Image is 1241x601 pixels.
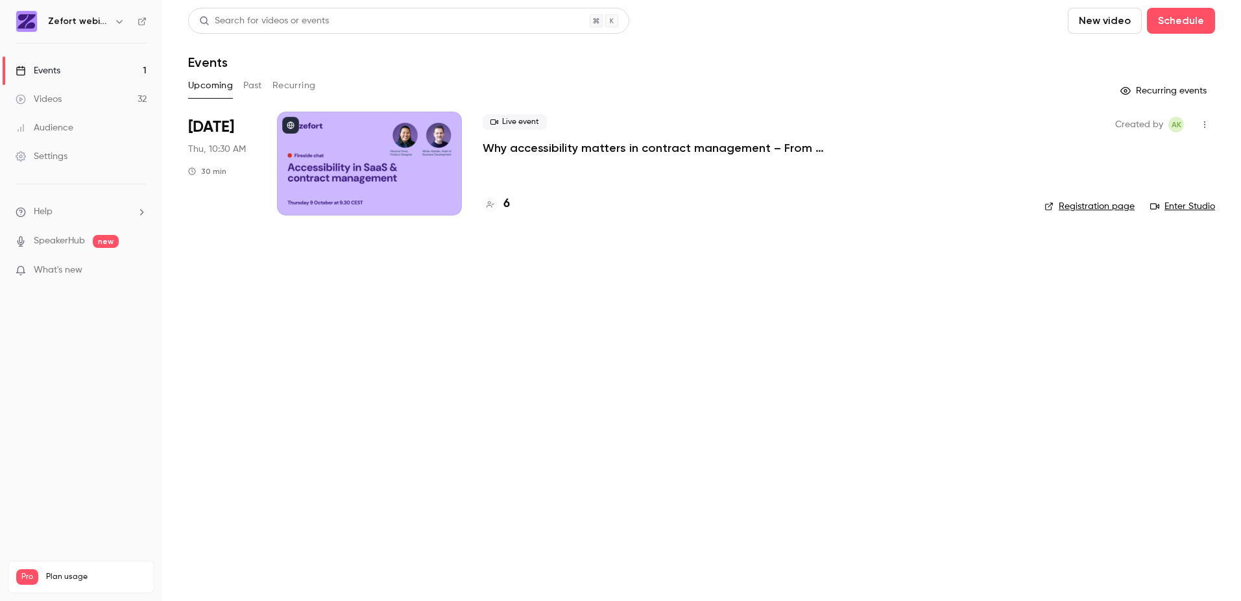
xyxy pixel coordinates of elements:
[1068,8,1142,34] button: New video
[48,15,109,28] h6: Zefort webinars
[1168,117,1184,132] span: Anna Kauppila
[34,205,53,219] span: Help
[131,265,147,276] iframe: Noticeable Trigger
[34,264,82,277] span: What's new
[16,93,62,106] div: Videos
[16,205,147,219] li: help-dropdown-opener
[46,572,146,582] span: Plan usage
[1172,117,1181,132] span: AK
[16,121,73,134] div: Audience
[1044,200,1135,213] a: Registration page
[16,569,38,585] span: Pro
[16,150,67,163] div: Settings
[188,166,226,177] div: 30 min
[272,75,316,96] button: Recurring
[188,75,233,96] button: Upcoming
[483,195,510,213] a: 6
[188,112,256,215] div: Oct 9 Thu, 10:30 AM (Europe/Helsinki)
[16,64,60,77] div: Events
[503,195,510,213] h4: 6
[483,114,547,130] span: Live event
[1115,117,1163,132] span: Created by
[199,14,329,28] div: Search for videos or events
[188,55,228,70] h1: Events
[188,143,246,156] span: Thu, 10:30 AM
[1150,200,1215,213] a: Enter Studio
[483,140,872,156] a: Why accessibility matters in contract management – From regulation to real-world usability
[16,11,37,32] img: Zefort webinars
[34,234,85,248] a: SpeakerHub
[243,75,262,96] button: Past
[93,235,119,248] span: new
[1114,80,1215,101] button: Recurring events
[1147,8,1215,34] button: Schedule
[188,117,234,138] span: [DATE]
